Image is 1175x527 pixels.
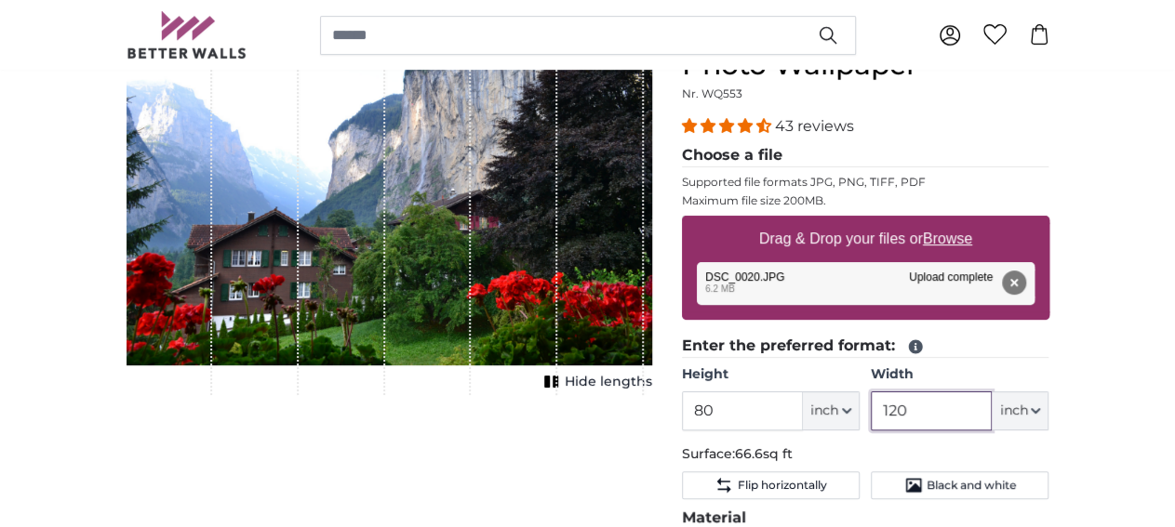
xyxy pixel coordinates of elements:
label: Height [682,365,860,384]
span: inch [999,402,1027,420]
button: Black and white [871,471,1048,499]
p: Supported file formats JPG, PNG, TIFF, PDF [682,175,1049,190]
button: Flip horizontally [682,471,860,499]
legend: Choose a file [682,144,1049,167]
u: Browse [923,231,972,246]
span: 66.6sq ft [735,445,793,462]
label: Drag & Drop your files or [751,220,979,257]
span: 4.40 stars [682,117,775,135]
legend: Enter the preferred format: [682,335,1049,358]
div: 1 of 1 [127,15,652,395]
span: 43 reviews [775,117,854,135]
button: inch [992,391,1048,430]
p: Maximum file size 200MB. [682,193,1049,208]
span: Nr. WQ553 [682,86,742,100]
img: Betterwalls [127,11,247,59]
p: Surface: [682,445,1049,464]
span: Black and white [927,478,1016,493]
label: Width [871,365,1048,384]
button: inch [803,391,860,430]
span: inch [810,402,838,420]
span: Flip horizontally [737,478,826,493]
